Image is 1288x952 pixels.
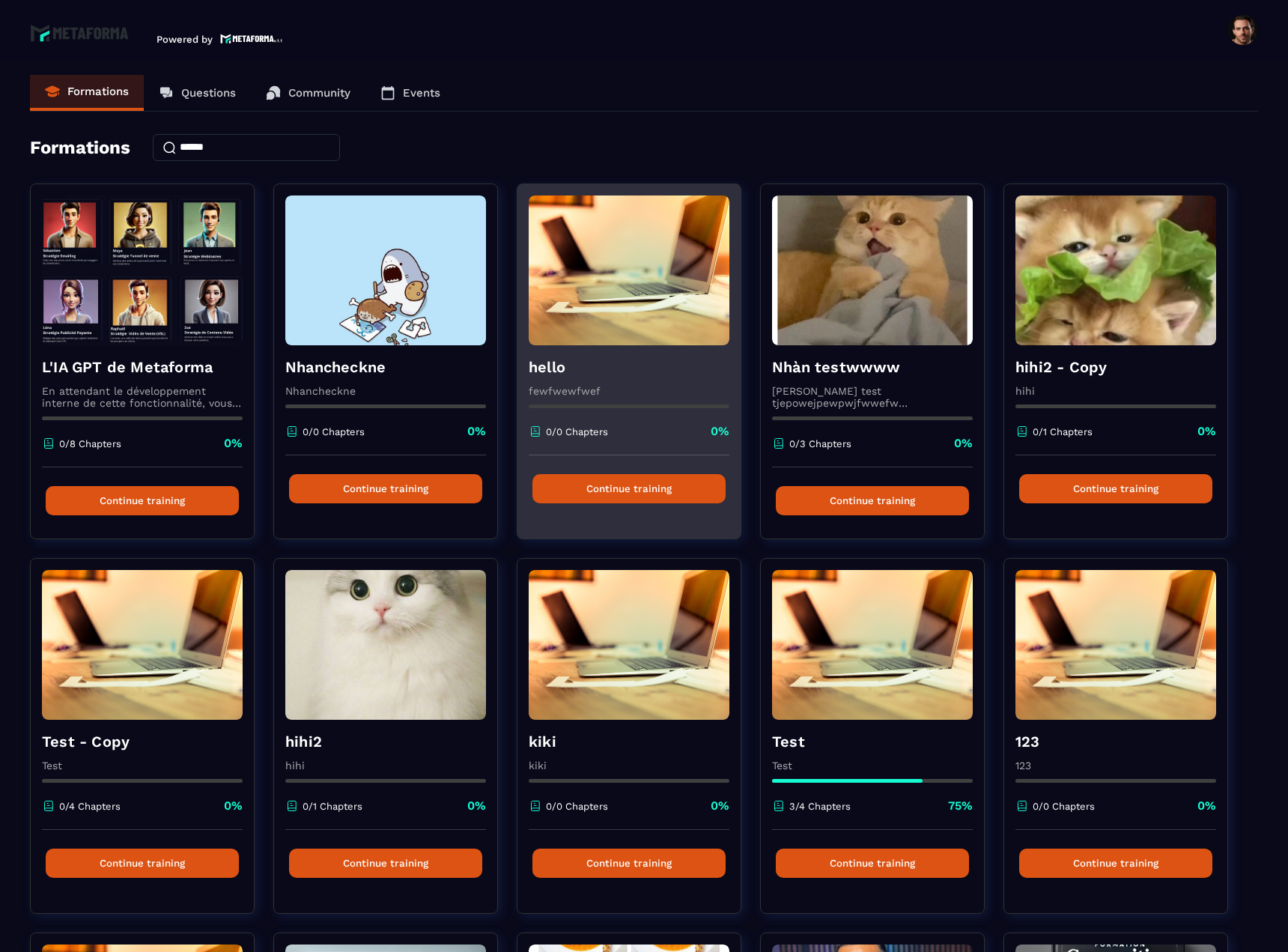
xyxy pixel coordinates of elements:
a: formation-backgroundkikikiki0/0 Chapters0%Continue training [517,558,760,933]
h4: Formations [30,137,130,158]
p: fewfwewfwef [529,385,729,397]
button: Continue training [289,474,482,503]
h4: Nhàn testwwww [772,357,973,378]
p: 0% [711,798,729,814]
p: Formations [67,85,129,98]
button: Continue training [776,849,969,878]
a: formation-backgroundhihi2hihi0/1 Chapters0%Continue training [273,558,517,933]
p: Test [772,760,973,771]
img: formation-background [529,570,729,720]
img: formation-background [42,195,243,345]
p: hihi [285,760,486,771]
p: 75% [948,798,973,814]
p: 0% [467,423,486,440]
button: Continue training [1019,849,1212,878]
p: 0/0 Chapters [546,426,608,437]
p: Nhancheckne [285,385,486,397]
a: formation-backgroundL'IA GPT de MetaformaEn attendant le développement interne de cette fonctionn... [30,184,273,558]
p: 0% [1197,798,1216,814]
p: 0/0 Chapters [1033,801,1095,812]
img: formation-background [529,195,729,345]
img: formation-background [772,195,973,345]
a: Questions [144,75,251,111]
p: En attendant le développement interne de cette fonctionnalité, vous pouvez déjà l’utiliser avec C... [42,385,243,409]
button: Continue training [776,486,969,515]
p: 0/1 Chapters [303,801,362,812]
a: Events [365,75,455,111]
img: formation-background [285,195,486,345]
p: 0/3 Chapters [789,438,851,449]
h4: L'IA GPT de Metaforma [42,357,243,378]
p: Questions [181,86,236,100]
p: 0/0 Chapters [303,426,365,437]
img: formation-background [1015,195,1216,345]
p: 0% [467,798,486,814]
p: 0% [711,423,729,440]
p: [PERSON_NAME] test tjepowejpewpwjfwwefw eefffefweưefewfwefewfewfwefwf [772,385,973,409]
p: 123 [1015,760,1216,771]
img: formation-background [772,570,973,720]
button: Continue training [46,849,239,878]
img: logo-branding [30,21,145,45]
p: 0/4 Chapters [59,801,121,812]
a: formation-backgroundTestTest3/4 Chapters75%Continue training [760,558,1003,933]
img: formation-background [285,570,486,720]
h4: 123 [1015,731,1216,752]
a: Formations [30,75,144,111]
a: Community [251,75,365,111]
p: kiki [529,760,729,771]
button: Continue training [289,849,482,878]
img: logo [220,32,283,45]
p: hihi [1015,385,1216,397]
h4: hihi2 - Copy [1015,357,1216,378]
a: formation-backgroundNhancheckneNhancheckne0/0 Chapters0%Continue training [273,184,517,558]
h4: kiki [529,731,729,752]
a: formation-backgroundNhàn testwwww[PERSON_NAME] test tjepowejpewpwjfwwefw eefffefweưefewfwefewfewf... [760,184,1003,558]
h4: Test [772,731,973,752]
p: 0% [224,798,243,814]
p: 0/8 Chapters [59,438,121,449]
img: formation-background [42,570,243,720]
button: Continue training [1019,474,1212,503]
a: formation-backgroundhihi2 - Copyhihi0/1 Chapters0%Continue training [1003,184,1247,558]
p: Powered by [157,34,213,45]
p: Test [42,760,243,771]
p: 0/1 Chapters [1033,426,1093,437]
p: 0% [954,435,973,452]
p: Events [403,86,440,100]
h4: Nhancheckne [285,357,486,378]
button: Continue training [532,474,726,503]
button: Continue training [532,849,726,878]
h4: Test - Copy [42,731,243,752]
p: 3/4 Chapters [789,801,851,812]
h4: hello [529,357,729,378]
a: formation-background1231230/0 Chapters0%Continue training [1003,558,1247,933]
p: 0% [224,435,243,452]
h4: hihi2 [285,731,486,752]
p: 0% [1197,423,1216,440]
button: Continue training [46,486,239,515]
p: 0/0 Chapters [546,801,608,812]
p: Community [288,86,350,100]
a: formation-backgroundTest - CopyTest0/4 Chapters0%Continue training [30,558,273,933]
img: formation-background [1015,570,1216,720]
a: formation-backgroundhellofewfwewfwef0/0 Chapters0%Continue training [517,184,760,558]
